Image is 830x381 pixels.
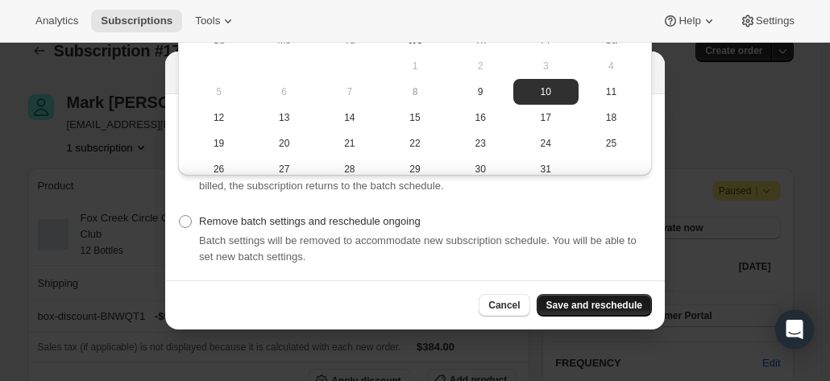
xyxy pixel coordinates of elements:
span: 22 [388,137,441,150]
span: Save and reschedule [546,299,642,312]
span: Remove batch settings and reschedule ongoing [199,215,421,227]
button: Saturday October 18 2025 [579,105,644,130]
span: 13 [258,111,310,124]
button: Friday October 17 2025 [513,105,579,130]
span: Subscriptions [101,14,172,27]
button: Tuesday October 7 2025 [317,79,382,105]
button: Today Wednesday October 8 2025 [382,79,447,105]
button: Wednesday October 29 2025 [382,156,447,182]
span: 9 [454,85,507,98]
span: 27 [258,163,310,176]
button: Thursday October 2 2025 [448,53,513,79]
button: Thursday October 9 2025 [448,79,513,105]
span: 20 [258,137,310,150]
span: 19 [193,137,245,150]
button: Friday October 24 2025 [513,130,579,156]
button: Save and reschedule [537,294,652,317]
span: 31 [520,163,572,176]
span: 18 [585,111,637,124]
span: 12 [193,111,245,124]
span: 15 [388,111,441,124]
button: Friday October 10 2025 [513,79,579,105]
span: 25 [585,137,637,150]
button: Analytics [26,10,88,32]
button: Sunday October 5 2025 [186,79,251,105]
span: Batch settings will be removed to accommodate new subscription schedule. You will be able to set ... [199,234,637,263]
span: 17 [520,111,572,124]
button: Wednesday October 1 2025 [382,53,447,79]
button: Tuesday October 14 2025 [317,105,382,130]
span: 3 [520,60,572,72]
button: Monday October 6 2025 [251,79,317,105]
span: 5 [193,85,245,98]
button: Tuesday October 21 2025 [317,130,382,156]
span: 11 [585,85,637,98]
button: Thursday October 23 2025 [448,130,513,156]
button: Subscriptions [91,10,182,32]
div: Open Intercom Messenger [775,310,814,349]
button: Friday October 31 2025 [513,156,579,182]
span: Cancel [488,299,520,312]
span: 28 [323,163,376,176]
span: Help [679,14,700,27]
button: Monday October 13 2025 [251,105,317,130]
button: Saturday October 11 2025 [579,79,644,105]
button: Cancel [479,294,529,317]
button: Wednesday October 22 2025 [382,130,447,156]
button: Help [653,10,726,32]
button: Monday October 27 2025 [251,156,317,182]
span: 30 [454,163,507,176]
span: 14 [323,111,376,124]
button: Sunday October 19 2025 [186,130,251,156]
button: Thursday October 16 2025 [448,105,513,130]
button: Sunday October 12 2025 [186,105,251,130]
span: 16 [454,111,507,124]
button: Friday October 3 2025 [513,53,579,79]
span: Settings [756,14,795,27]
span: 7 [323,85,376,98]
button: Saturday October 25 2025 [579,130,644,156]
span: Tools [195,14,220,27]
button: Thursday October 30 2025 [448,156,513,182]
button: Settings [730,10,804,32]
span: 10 [520,85,572,98]
button: Tools [185,10,246,32]
span: 26 [193,163,245,176]
span: 1 [388,60,441,72]
button: Tuesday October 28 2025 [317,156,382,182]
span: 23 [454,137,507,150]
button: Monday October 20 2025 [251,130,317,156]
span: 6 [258,85,310,98]
button: Saturday October 4 2025 [579,53,644,79]
span: 8 [388,85,441,98]
span: Analytics [35,14,78,27]
span: 24 [520,137,572,150]
span: 2 [454,60,507,72]
button: Wednesday October 15 2025 [382,105,447,130]
button: Sunday October 26 2025 [186,156,251,182]
span: 29 [388,163,441,176]
span: 21 [323,137,376,150]
span: 4 [585,60,637,72]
